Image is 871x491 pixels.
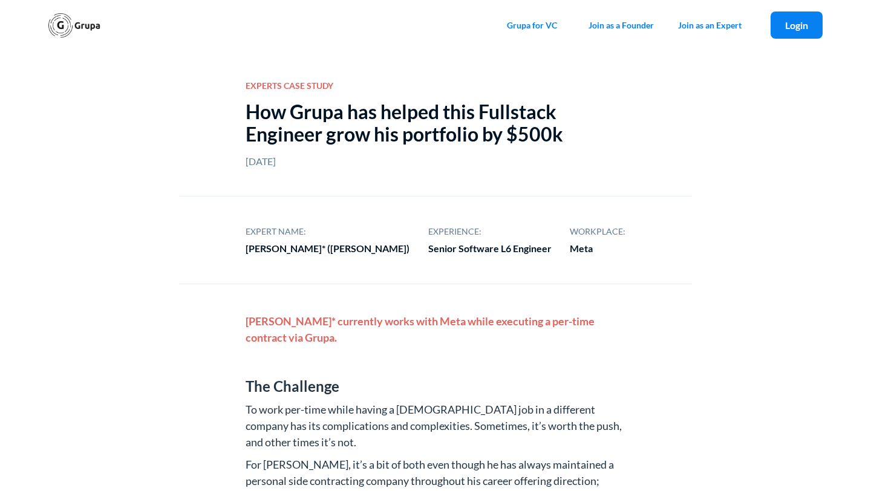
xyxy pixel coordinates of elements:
[246,80,625,92] div: EXPERTS CASE STUDY
[428,242,552,255] div: Senior Software L6 Engineer
[246,377,625,395] h3: The Challenge
[246,402,625,450] p: To work per-time while having a [DEMOGRAPHIC_DATA] job in a different company has its complicatio...
[570,242,625,255] div: Meta
[246,242,409,255] div: [PERSON_NAME]* ([PERSON_NAME])
[246,101,625,146] div: How Grupa has helped this Fullstack Engineer grow his portfolio by $500k
[246,155,625,167] div: [DATE]
[495,7,569,44] a: Grupa for VC
[576,7,666,44] a: Join as a Founder
[570,226,625,238] div: WORKPLACE:
[428,226,552,238] div: EXPERIENCE:
[246,457,625,489] p: For [PERSON_NAME], it’s a bit of both even though he has always maintained a personal side contra...
[771,11,823,39] a: Login
[246,226,409,238] div: EXPERT NAME:
[246,313,625,346] div: [PERSON_NAME]* currently works with Meta while executing a per-time contract via Grupa.
[666,7,754,44] a: Join as an Expert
